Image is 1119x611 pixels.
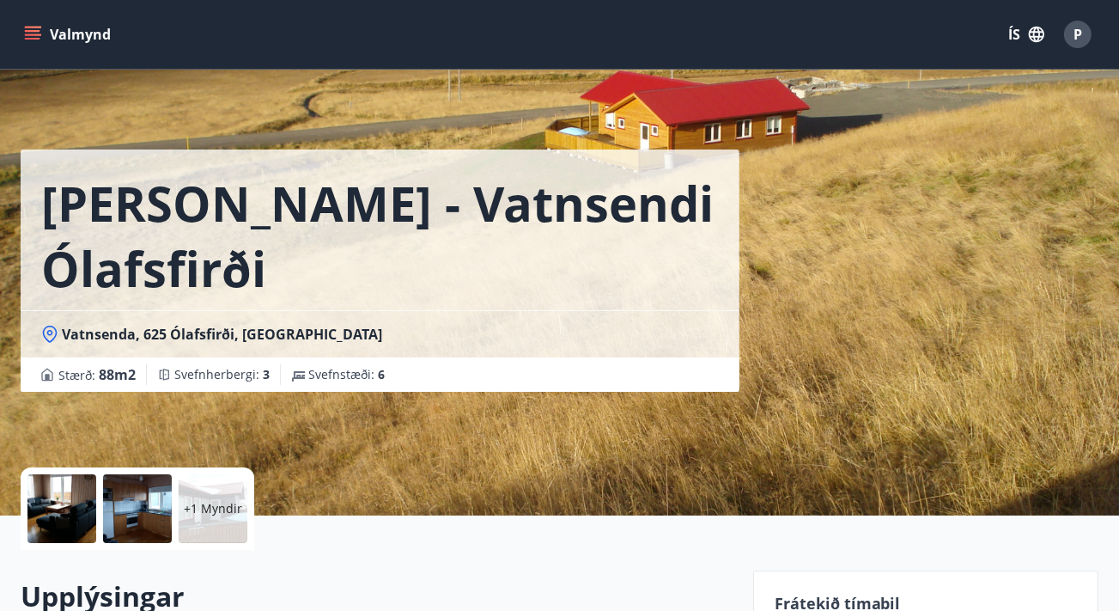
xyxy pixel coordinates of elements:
[41,170,719,301] h1: [PERSON_NAME] - Vatnsendi Ólafsfirði
[308,366,385,383] span: Svefnstæði :
[184,500,242,517] p: +1 Myndir
[263,366,270,382] span: 3
[999,19,1054,50] button: ÍS
[1057,14,1098,55] button: P
[21,19,118,50] button: menu
[378,366,385,382] span: 6
[174,366,270,383] span: Svefnherbergi :
[1073,25,1082,44] span: P
[99,365,136,384] span: 88 m2
[58,364,136,385] span: Stærð :
[62,325,382,344] span: Vatnsenda, 625 Ólafsfirði, [GEOGRAPHIC_DATA]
